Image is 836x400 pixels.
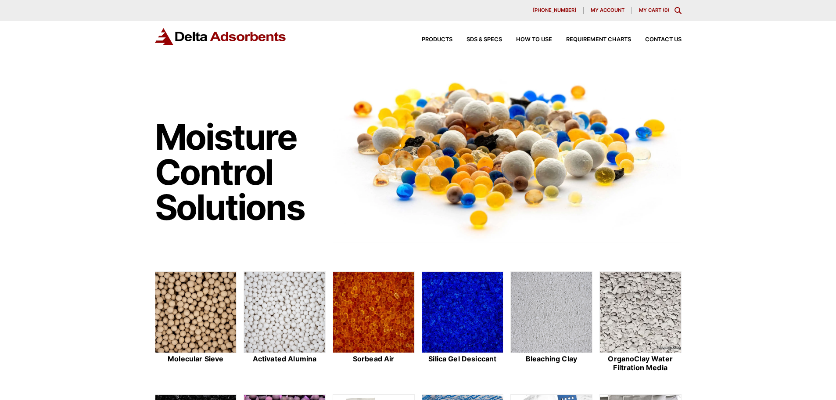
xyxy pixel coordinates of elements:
[452,37,502,43] a: SDS & SPECS
[664,7,667,13] span: 0
[599,271,682,373] a: OrganoClay Water Filtration Media
[533,8,576,13] span: [PHONE_NUMBER]
[244,355,326,363] h2: Activated Alumina
[639,7,669,13] a: My Cart (0)
[155,28,287,45] img: Delta Adsorbents
[155,355,237,363] h2: Molecular Sieve
[631,37,682,43] a: Contact Us
[502,37,552,43] a: How to Use
[244,271,326,373] a: Activated Alumina
[155,271,237,373] a: Molecular Sieve
[566,37,631,43] span: Requirement Charts
[552,37,631,43] a: Requirement Charts
[516,37,552,43] span: How to Use
[466,37,502,43] span: SDS & SPECS
[333,66,682,243] img: Image
[510,271,592,373] a: Bleaching Clay
[408,37,452,43] a: Products
[422,271,504,373] a: Silica Gel Desiccant
[333,355,415,363] h2: Sorbead Air
[422,355,504,363] h2: Silica Gel Desiccant
[675,7,682,14] div: Toggle Modal Content
[599,355,682,371] h2: OrganoClay Water Filtration Media
[645,37,682,43] span: Contact Us
[422,37,452,43] span: Products
[591,8,624,13] span: My account
[584,7,632,14] a: My account
[526,7,584,14] a: [PHONE_NUMBER]
[510,355,592,363] h2: Bleaching Clay
[155,119,324,225] h1: Moisture Control Solutions
[333,271,415,373] a: Sorbead Air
